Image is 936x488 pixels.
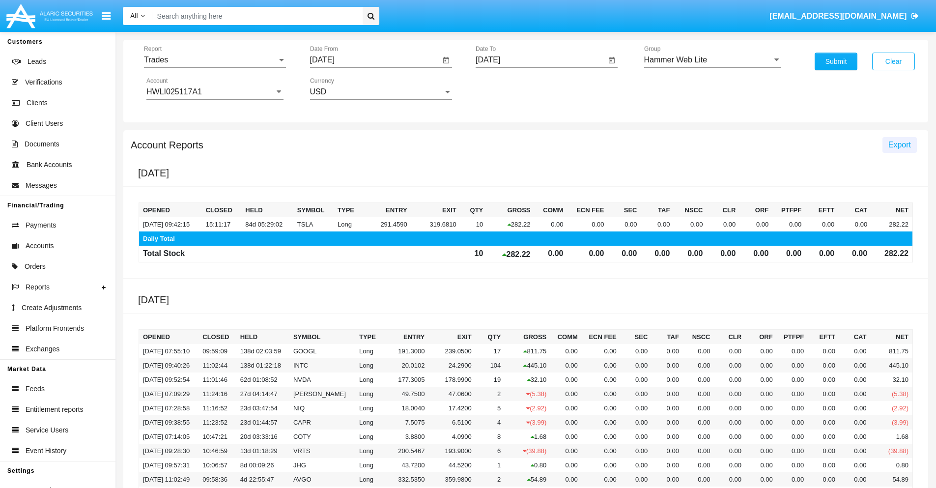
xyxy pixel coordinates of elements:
td: 445.10 [870,358,912,373]
td: 0.00 [714,358,746,373]
td: 11:02:44 [199,358,236,373]
td: 0.00 [550,458,582,472]
td: 282.22 [871,217,912,231]
th: PTFPF [777,330,808,344]
td: 0.80 [505,458,550,472]
h5: [DATE] [138,167,928,179]
th: Ecn Fee [582,330,621,344]
td: 49.7500 [382,387,428,401]
td: 0.00 [777,401,808,415]
td: 0.00 [777,415,808,430]
td: 0.00 [550,344,582,358]
td: Total Stock [139,246,202,262]
td: 18.0040 [382,401,428,415]
th: NET [871,203,912,218]
img: Logo image [5,1,94,30]
td: 282.22 [487,246,534,262]
td: (2.92) [505,401,550,415]
td: 24.2900 [429,358,476,373]
td: 8 [476,430,505,444]
th: Opened [139,203,202,218]
th: NET [870,330,912,344]
td: 0.00 [808,358,839,373]
td: 0.00 [739,246,772,262]
td: Long [355,444,382,458]
td: 10 [460,217,487,231]
td: NIQ [289,401,355,415]
td: 0.00 [550,415,582,430]
span: Feeds [26,384,45,394]
button: Open calendar [606,55,618,66]
td: GOOGL [289,344,355,358]
td: 138d 02:03:59 [236,344,289,358]
td: 0.00 [582,387,621,401]
td: 177.3005 [382,373,428,387]
td: Daily Total [139,231,913,246]
td: [DATE] 09:52:54 [139,373,199,387]
th: SEC [621,330,652,344]
span: Documents [25,139,59,149]
td: 0.00 [621,387,652,401]
td: 0.00 [550,401,582,415]
td: 291.4590 [362,217,411,231]
th: Opened [139,330,199,344]
button: Export [882,137,917,153]
td: 0.00 [652,430,683,444]
th: Exit [429,330,476,344]
td: 0.00 [714,415,746,430]
td: 0.00 [621,401,652,415]
td: 0.00 [582,430,621,444]
th: Exit [411,203,460,218]
td: 0.00 [777,444,808,458]
span: Payments [26,220,56,230]
td: 0.00 [652,444,683,458]
td: [DATE] 07:28:58 [139,401,199,415]
td: 0.00 [745,373,777,387]
td: [DATE] 07:55:10 [139,344,199,358]
td: 10:47:21 [199,430,236,444]
td: 7.5075 [382,415,428,430]
td: 47.0600 [429,387,476,401]
td: 0.00 [745,358,777,373]
th: Entry [382,330,428,344]
span: Accounts [26,241,54,251]
td: 0.00 [567,246,608,262]
td: [DATE] 11:02:49 [139,472,199,487]
span: USD [310,87,327,96]
td: 2 [476,387,505,401]
td: 0.00 [839,344,871,358]
td: 0.00 [808,430,839,444]
button: Submit [815,53,857,70]
td: 0.00 [652,387,683,401]
td: 0.00 [582,373,621,387]
span: Leads [28,57,46,67]
td: 0.00 [808,344,839,358]
td: 0.00 [808,458,839,472]
span: Export [888,141,911,149]
th: Comm [534,203,567,218]
td: 0.00 [621,458,652,472]
td: 19 [476,373,505,387]
td: 0.00 [550,472,582,487]
td: 0.00 [621,358,652,373]
td: 138d 01:22:18 [236,358,289,373]
td: 0.00 [777,458,808,472]
td: 0.00 [683,387,714,401]
td: 0.00 [714,401,746,415]
td: 0.00 [641,246,674,262]
td: 1.68 [505,430,550,444]
button: Clear [872,53,915,70]
th: TAF [641,203,674,218]
td: 0.00 [745,415,777,430]
td: 10:06:57 [199,458,236,472]
td: 23d 03:47:54 [236,401,289,415]
th: Ecn Fee [567,203,608,218]
td: [DATE] 09:57:31 [139,458,199,472]
td: 8d 00:09:26 [236,458,289,472]
span: Clients [27,98,48,108]
td: 0.00 [683,430,714,444]
span: Bank Accounts [27,160,72,170]
td: 23d 01:44:57 [236,415,289,430]
td: 0.00 [772,246,805,262]
td: 44.5200 [429,458,476,472]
